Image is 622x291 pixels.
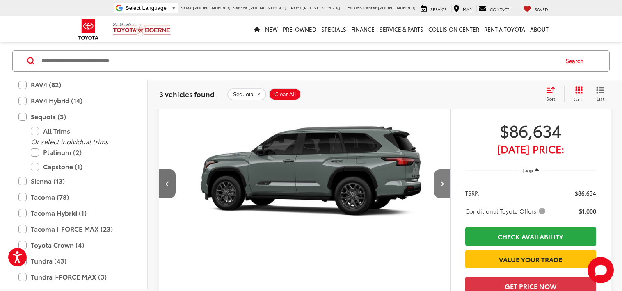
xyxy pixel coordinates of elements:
[596,95,604,102] span: List
[476,5,511,13] a: Contact
[465,145,596,153] span: [DATE] Price:
[18,190,129,204] label: Tacoma (78)
[430,6,447,12] span: Service
[588,257,614,283] svg: Start Chat
[18,270,129,284] label: Tundra i-FORCE MAX (3)
[18,206,129,220] label: Tacoma Hybrid (1)
[263,16,280,42] a: New
[41,51,558,71] input: Search by Make, Model, or Keyword
[227,88,266,100] button: remove Sequoia
[31,145,129,159] label: Platinum (2)
[280,16,319,42] a: Pre-Owned
[31,137,108,146] i: Or select individual trims
[31,124,129,139] label: All Trims
[564,86,590,102] button: Grid View
[302,5,340,11] span: [PHONE_NUMBER]
[291,5,301,11] span: Parts
[249,5,286,11] span: [PHONE_NUMBER]
[535,6,548,12] span: Saved
[18,110,129,124] label: Sequoia (3)
[574,95,584,102] span: Grid
[126,5,176,11] a: Select Language​
[349,16,377,42] a: Finance
[426,16,482,42] a: Collision Center
[465,207,548,215] button: Conditional Toyota Offers
[521,5,550,13] a: My Saved Vehicles
[319,16,349,42] a: Specials
[377,16,426,42] a: Service & Parts: Opens in a new tab
[434,169,450,198] button: Next image
[590,86,611,102] button: List View
[31,159,129,174] label: Capstone (1)
[588,257,614,283] button: Toggle Chat Window
[465,189,480,197] span: TSRP:
[126,5,167,11] span: Select Language
[519,163,543,178] button: Less
[252,16,263,42] a: Home
[378,5,416,11] span: [PHONE_NUMBER]
[490,6,509,12] span: Contact
[463,6,472,12] span: Map
[18,222,129,236] label: Tacoma i-FORCE MAX (23)
[171,5,176,11] span: ▼
[542,86,564,102] button: Select sort value
[112,22,171,36] img: Vic Vaughan Toyota of Boerne
[18,94,129,108] label: RAV4 Hybrid (14)
[233,5,247,11] span: Service
[465,120,596,141] span: $86,634
[418,5,449,13] a: Service
[522,167,533,174] span: Less
[233,91,254,98] span: Sequoia
[18,174,129,188] label: Sienna (13)
[579,207,596,215] span: $1,000
[465,227,596,246] a: Check Availability
[451,5,474,13] a: Map
[465,250,596,268] a: Value Your Trade
[546,95,555,102] span: Sort
[465,207,547,215] span: Conditional Toyota Offers
[482,16,528,42] a: Rent a Toyota
[18,78,129,92] label: RAV4 (82)
[528,16,551,42] a: About
[269,88,301,100] button: Clear All
[274,91,296,98] span: Clear All
[18,238,129,252] label: Toyota Crown (4)
[558,51,595,71] button: Search
[18,254,129,268] label: Tundra (43)
[159,169,176,198] button: Previous image
[575,189,596,197] span: $86,634
[345,5,377,11] span: Collision Center
[73,16,104,43] img: Toyota
[181,5,192,11] span: Sales
[159,89,215,99] span: 3 vehicles found
[193,5,231,11] span: [PHONE_NUMBER]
